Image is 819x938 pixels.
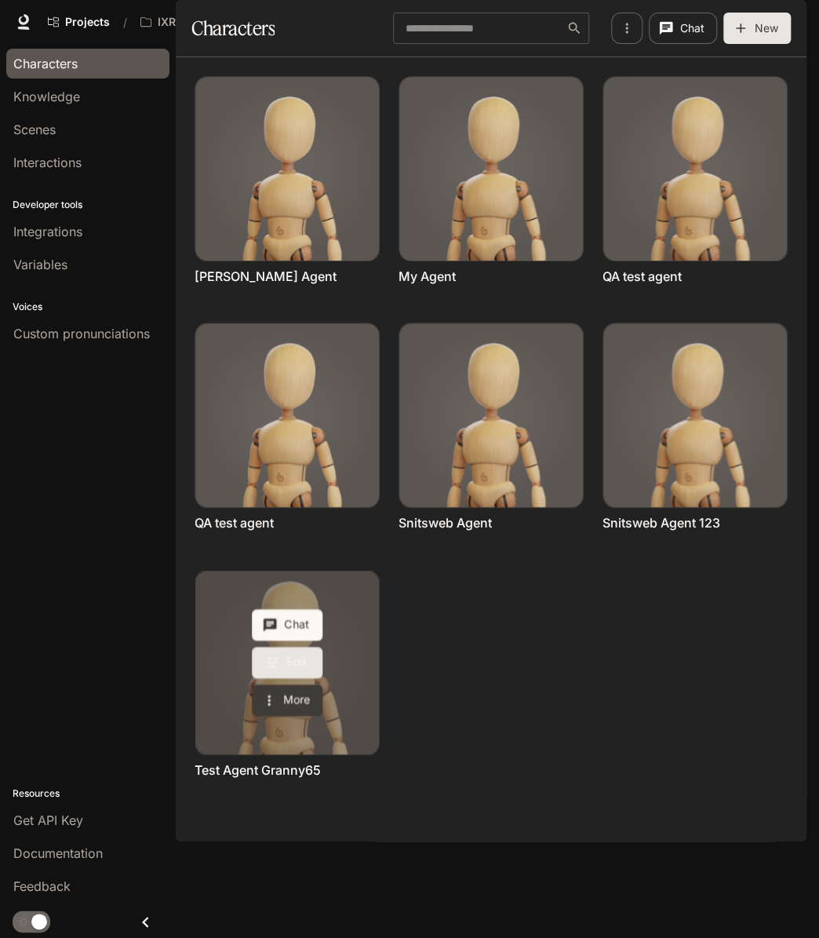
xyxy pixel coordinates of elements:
[41,6,117,38] a: Go to projects
[399,268,456,285] a: My Agent
[252,684,322,716] button: More actions
[602,514,720,531] a: Snitsweb Agent 123
[252,609,322,641] button: Chat with Test Agent Granny65
[603,77,787,261] img: QA test agent
[649,13,717,44] button: Chat
[133,6,255,38] button: Open workspace menu
[195,268,337,285] a: [PERSON_NAME] Agent
[195,323,379,507] img: QA test agent
[195,571,379,754] a: Test Agent Granny65
[252,647,322,678] a: Edit Test Agent Granny65
[399,514,492,531] a: Snitsweb Agent
[195,77,379,261] img: Ivan Agent
[158,16,231,29] p: IXR_AI_DEMO
[399,77,583,261] img: My Agent
[603,323,787,507] img: Snitsweb Agent 123
[191,13,275,44] h1: Characters
[117,14,133,31] div: /
[723,13,791,44] button: New
[65,16,110,29] span: Projects
[195,761,321,779] a: Test Agent Granny65
[602,268,682,285] a: QA test agent
[399,323,583,507] img: Snitsweb Agent
[195,514,274,531] a: QA test agent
